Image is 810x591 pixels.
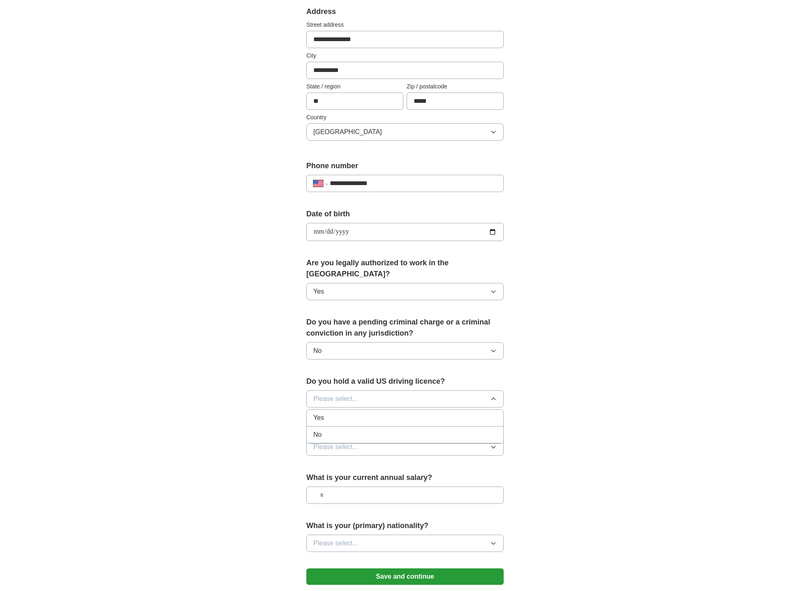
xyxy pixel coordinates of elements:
label: State / region [306,82,403,91]
label: Street address [306,21,504,29]
button: No [306,342,504,359]
label: Do you hold a valid US driving licence? [306,376,504,387]
span: [GEOGRAPHIC_DATA] [313,127,382,137]
label: Zip / postalcode [407,82,504,91]
span: No [313,430,322,440]
button: Save and continue [306,568,504,585]
label: Are you legally authorized to work in the [GEOGRAPHIC_DATA]? [306,257,504,280]
label: City [306,51,504,60]
span: Yes [313,287,324,297]
span: Please select... [313,394,358,404]
span: Please select... [313,538,358,548]
button: Please select... [306,535,504,552]
label: What is your (primary) nationality? [306,520,504,531]
label: Do you have a pending criminal charge or a criminal conviction in any jurisdiction? [306,317,504,339]
span: No [313,346,322,356]
div: Address [306,6,504,17]
button: Please select... [306,438,504,456]
label: Phone number [306,160,504,172]
label: What is your current annual salary? [306,472,504,483]
button: Yes [306,283,504,300]
button: Please select... [306,390,504,408]
button: [GEOGRAPHIC_DATA] [306,123,504,141]
label: Date of birth [306,209,504,220]
span: Yes [313,413,324,423]
label: Country [306,113,504,122]
span: Please select... [313,442,358,452]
